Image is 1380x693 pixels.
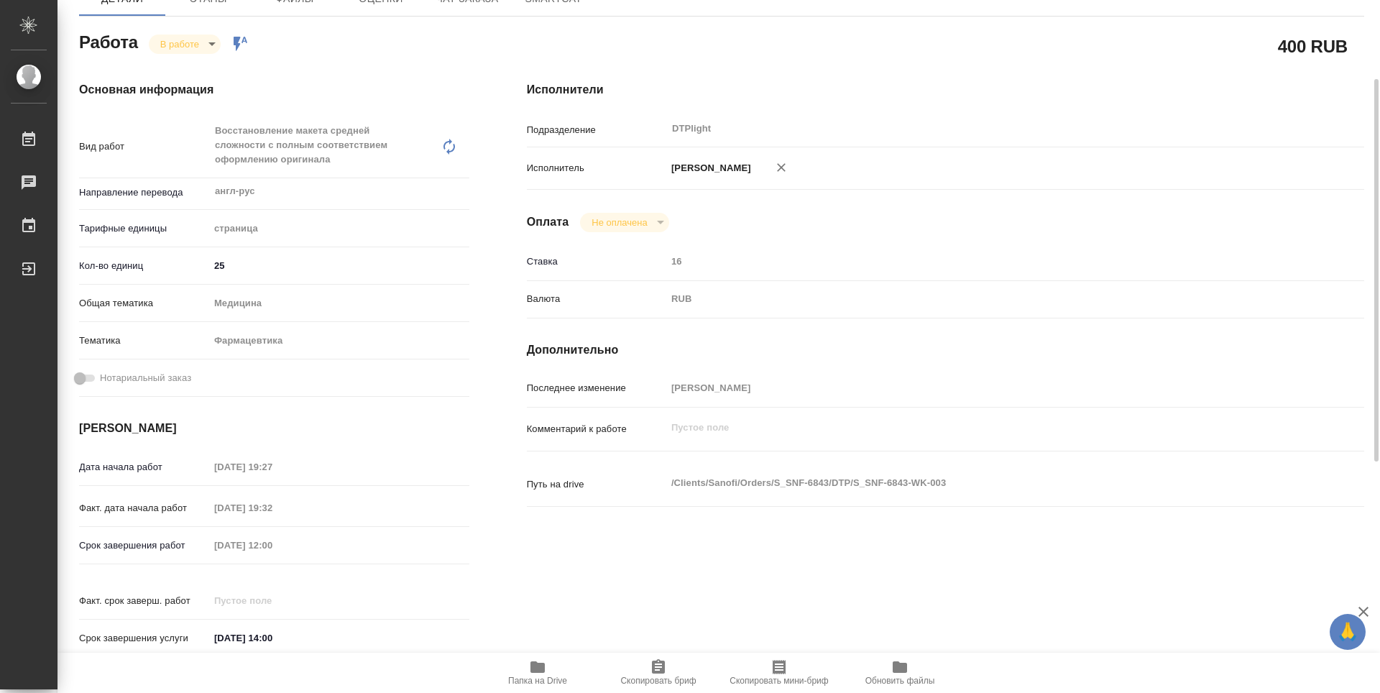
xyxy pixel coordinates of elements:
[527,123,666,137] p: Подразделение
[580,213,668,232] div: В работе
[79,259,209,273] p: Кол-во единиц
[527,214,569,231] h4: Оплата
[1335,617,1360,647] span: 🙏
[79,334,209,348] p: Тематика
[79,538,209,553] p: Срок завершения работ
[209,216,469,241] div: страница
[209,535,335,556] input: Пустое поле
[79,81,469,98] h4: Основная информация
[79,631,209,646] p: Срок завершения услуги
[527,81,1364,98] h4: Исполнители
[100,371,191,385] span: Нотариальный заказ
[209,291,469,316] div: Медицина
[79,420,469,437] h4: [PERSON_NAME]
[149,35,221,54] div: В работе
[666,287,1294,311] div: RUB
[209,628,335,648] input: ✎ Введи что-нибудь
[79,139,209,154] p: Вид работ
[527,477,666,492] p: Путь на drive
[79,594,209,608] p: Факт. срок заверш. работ
[156,38,203,50] button: В работе
[527,161,666,175] p: Исполнитель
[79,296,209,311] p: Общая тематика
[209,590,335,611] input: Пустое поле
[730,676,828,686] span: Скопировать мини-бриф
[666,471,1294,495] textarea: /Clients/Sanofi/Orders/S_SNF-6843/DTP/S_SNF-6843-WK-003
[79,501,209,515] p: Факт. дата начала работ
[666,251,1294,272] input: Пустое поле
[1330,614,1366,650] button: 🙏
[598,653,719,693] button: Скопировать бриф
[508,676,567,686] span: Папка на Drive
[666,161,751,175] p: [PERSON_NAME]
[1278,34,1348,58] h2: 400 RUB
[79,221,209,236] p: Тарифные единицы
[209,456,335,477] input: Пустое поле
[839,653,960,693] button: Обновить файлы
[477,653,598,693] button: Папка на Drive
[527,292,666,306] p: Валюта
[527,381,666,395] p: Последнее изменение
[527,422,666,436] p: Комментарий к работе
[587,216,651,229] button: Не оплачена
[209,329,469,353] div: Фармацевтика
[79,185,209,200] p: Направление перевода
[527,254,666,269] p: Ставка
[865,676,935,686] span: Обновить файлы
[527,341,1364,359] h4: Дополнительно
[209,497,335,518] input: Пустое поле
[79,28,138,54] h2: Работа
[765,152,797,183] button: Удалить исполнителя
[719,653,839,693] button: Скопировать мини-бриф
[209,255,469,276] input: ✎ Введи что-нибудь
[79,460,209,474] p: Дата начала работ
[620,676,696,686] span: Скопировать бриф
[666,377,1294,398] input: Пустое поле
